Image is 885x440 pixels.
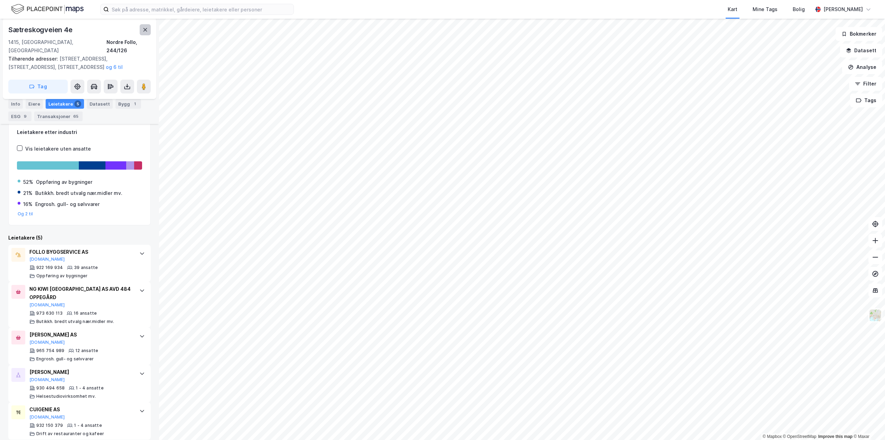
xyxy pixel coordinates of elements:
[869,309,882,322] img: Z
[34,111,83,121] div: Transaksjoner
[36,423,63,428] div: 932 150 379
[36,319,114,324] div: Butikkh. bredt utvalg nær.midler mv.
[8,24,74,35] div: Sætreskogveien 4e
[23,189,32,197] div: 21%
[850,407,885,440] iframe: Chat Widget
[36,356,94,362] div: Engrosh. gull- og sølvvarer
[36,394,96,399] div: Helsestudiovirksomhet mv.
[75,348,98,353] div: 12 ansatte
[836,27,882,41] button: Bokmerker
[728,5,737,14] div: Kart
[36,265,63,270] div: 922 169 934
[8,234,151,242] div: Leietakere (5)
[26,99,43,109] div: Eiere
[29,340,65,345] button: [DOMAIN_NAME]
[840,44,882,57] button: Datasett
[109,4,294,15] input: Søk på adresse, matrikkel, gårdeiere, leietakere eller personer
[753,5,777,14] div: Mine Tags
[8,80,68,93] button: Tag
[11,3,84,15] img: logo.f888ab2527a4732fd821a326f86c7f29.svg
[793,5,805,14] div: Bolig
[849,77,882,91] button: Filter
[36,311,63,316] div: 973 630 113
[23,178,33,186] div: 52%
[22,113,29,120] div: 9
[29,377,65,383] button: [DOMAIN_NAME]
[36,431,104,437] div: Drift av restauranter og kafeer
[8,99,23,109] div: Info
[8,55,145,71] div: [STREET_ADDRESS], [STREET_ADDRESS], [STREET_ADDRESS]
[74,423,102,428] div: 1 - 4 ansatte
[29,257,65,262] button: [DOMAIN_NAME]
[36,385,65,391] div: 930 494 658
[131,100,138,107] div: 1
[72,113,80,120] div: 65
[8,111,31,121] div: ESG
[823,5,863,14] div: [PERSON_NAME]
[29,331,132,339] div: [PERSON_NAME] AS
[106,38,151,55] div: Nordre Follo, 244/126
[17,128,142,136] div: Leietakere etter industri
[46,99,84,109] div: Leietakere
[115,99,141,109] div: Bygg
[8,56,59,62] span: Tilhørende adresser:
[29,302,65,308] button: [DOMAIN_NAME]
[35,189,122,197] div: Butikkh. bredt utvalg nær.midler mv.
[35,200,100,208] div: Engrosh. gull- og sølvvarer
[36,178,92,186] div: Oppføring av bygninger
[36,348,64,353] div: 965 754 989
[29,285,132,302] div: NG KIWI [GEOGRAPHIC_DATA] AS AVD 484 OPPEGÅRD
[8,38,106,55] div: 1415, [GEOGRAPHIC_DATA], [GEOGRAPHIC_DATA]
[29,405,132,414] div: CUIGENIE AS
[29,368,132,376] div: [PERSON_NAME]
[87,99,113,109] div: Datasett
[850,93,882,107] button: Tags
[842,60,882,74] button: Analyse
[818,434,853,439] a: Improve this map
[763,434,782,439] a: Mapbox
[74,265,98,270] div: 39 ansatte
[74,311,97,316] div: 16 ansatte
[18,211,33,217] button: Og 2 til
[36,273,87,279] div: Oppføring av bygninger
[783,434,817,439] a: OpenStreetMap
[76,385,104,391] div: 1 - 4 ansatte
[74,100,81,107] div: 5
[23,200,32,208] div: 16%
[25,145,91,153] div: Vis leietakere uten ansatte
[29,414,65,420] button: [DOMAIN_NAME]
[29,248,132,256] div: FOLLO BYGGSERVICE AS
